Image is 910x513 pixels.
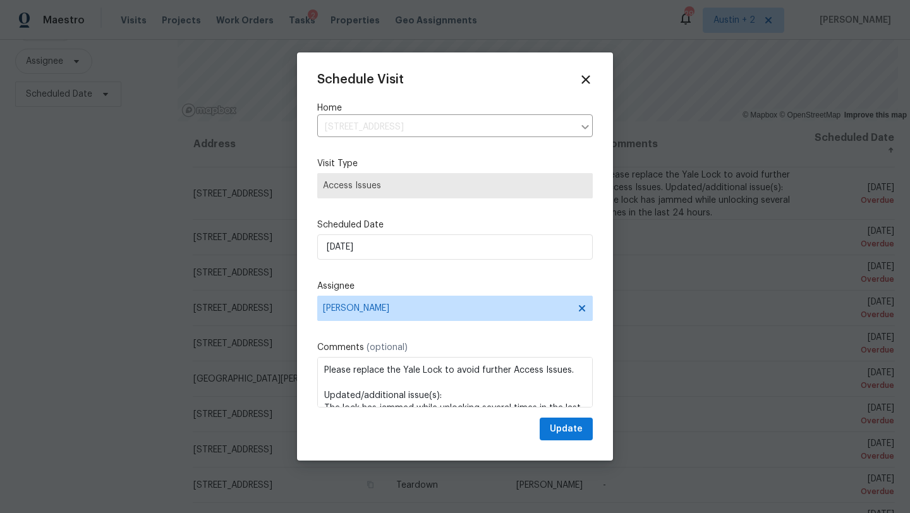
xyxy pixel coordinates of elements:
span: (optional) [367,343,408,352]
span: [PERSON_NAME] [323,303,571,313]
button: Update [540,418,593,441]
input: M/D/YYYY [317,234,593,260]
label: Scheduled Date [317,219,593,231]
span: Access Issues [323,179,587,192]
input: Enter in an address [317,118,574,137]
label: Comments [317,341,593,354]
span: Schedule Visit [317,73,404,86]
span: Update [550,421,583,437]
label: Home [317,102,593,114]
label: Assignee [317,280,593,293]
label: Visit Type [317,157,593,170]
textarea: Please replace the Yale Lock to avoid further Access Issues. Updated/additional issue(s): The loc... [317,357,593,407]
span: Close [579,73,593,87]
